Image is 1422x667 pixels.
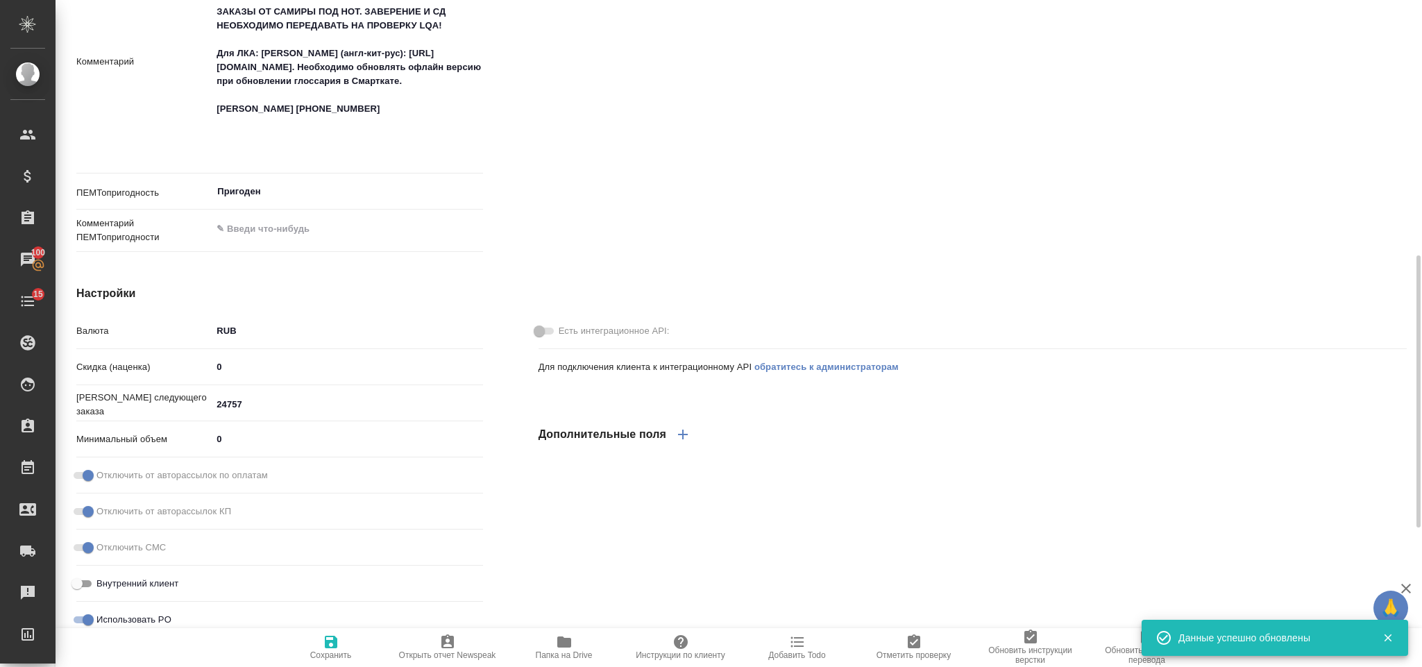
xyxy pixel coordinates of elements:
span: Отключить СМС [96,541,166,555]
span: 🙏 [1379,593,1403,623]
span: Есть интеграционное API: [559,324,670,338]
span: Сохранить [310,650,352,660]
button: Сохранить [273,628,389,667]
button: Обновить инструкции перевода [1089,628,1205,667]
p: Минимальный объем [76,432,212,446]
button: Открыть отчет Newspeak [389,628,506,667]
a: 15 [3,284,52,319]
button: 🙏 [1373,591,1408,625]
button: Добавить [666,418,700,451]
span: Открыть отчет Newspeak [399,650,496,660]
div: RUB [212,319,482,343]
span: Использовать PO [96,613,171,627]
button: Отметить проверку [856,628,972,667]
h4: Дополнительные поля [539,426,666,443]
input: ✎ Введи что-нибудь [212,357,482,377]
button: Инструкции по клиенту [623,628,739,667]
p: Комментарий [76,55,212,69]
span: Внутренний клиент [96,577,178,591]
span: Добавить Todo [768,650,825,660]
span: Инструкции по клиенту [636,650,725,660]
button: Обновить инструкции верстки [972,628,1089,667]
p: Комментарий ПЕМТопригодности [76,217,212,244]
span: Отключить от авторассылок по оплатам [96,468,268,482]
span: 15 [25,287,51,301]
span: 100 [23,246,54,260]
p: Для подключения клиента к интеграционному API [539,360,1407,374]
span: Обновить инструкции перевода [1097,645,1197,665]
button: Закрыть [1373,632,1402,644]
input: ✎ Введи что-нибудь [212,394,482,414]
span: Обновить инструкции верстки [981,645,1081,665]
span: Отключить от авторассылок КП [96,505,231,518]
p: ПЕМТопригодность [76,186,212,200]
span: Папка на Drive [536,650,593,660]
a: 100 [3,242,52,277]
input: ✎ Введи что-нибудь [212,429,482,449]
button: Open [475,190,478,193]
p: Валюта [76,324,212,338]
p: [PERSON_NAME] следующего заказа [76,391,212,419]
h4: Настройки [76,285,483,302]
span: Отметить проверку [877,650,951,660]
button: Добавить Todo [739,628,856,667]
a: обратитесь к администраторам [754,362,899,372]
div: Данные успешно обновлены [1178,631,1362,645]
p: Скидка (наценка) [76,360,212,374]
button: Папка на Drive [506,628,623,667]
